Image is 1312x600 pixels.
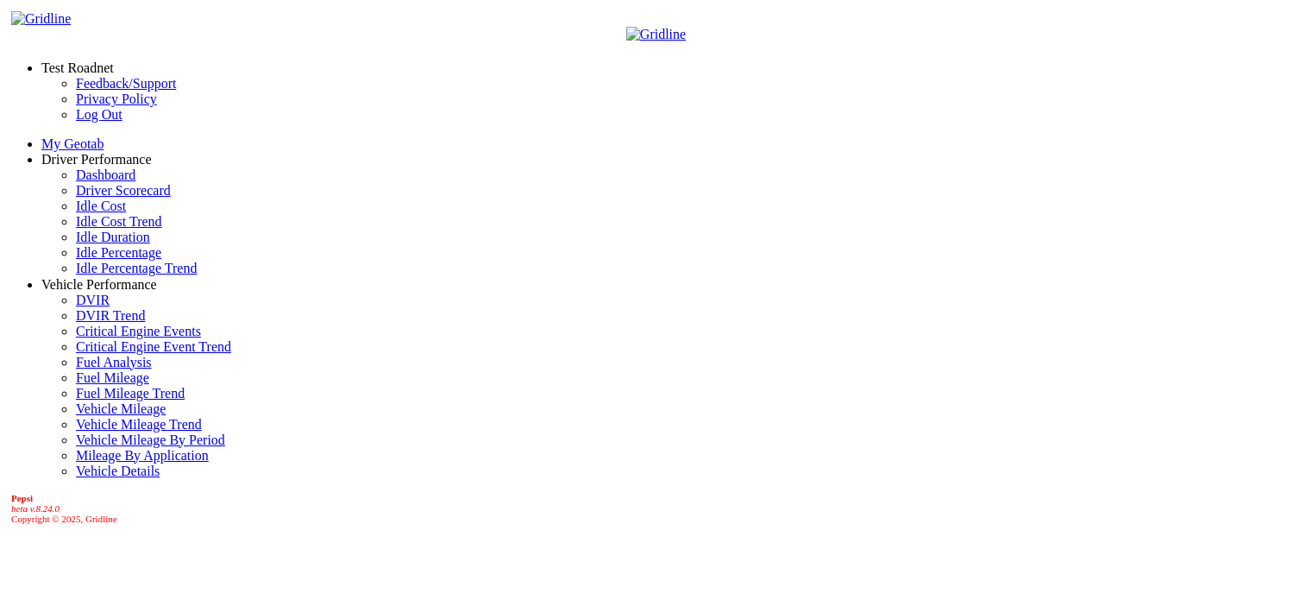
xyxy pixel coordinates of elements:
b: Pepsi [11,493,33,503]
a: Vehicle Mileage By Period [76,433,225,447]
a: Idle Cost Trend [76,214,162,229]
a: Critical Engine Event Trend [76,339,231,354]
a: Critical Engine Events [76,324,201,338]
img: Gridline [11,11,71,27]
img: Gridline [626,27,686,42]
a: Vehicle Mileage Trend [76,417,202,432]
div: Copyright © 2025, Gridline [11,493,1305,524]
a: DVIR [76,293,110,307]
a: Idle Percentage [76,245,161,260]
a: Idle Duration [76,230,150,244]
a: Vehicle Details [76,464,160,478]
i: beta v.8.24.0 [11,503,60,514]
a: Driver Performance [41,152,152,167]
a: My Geotab [41,136,104,151]
a: Dashboard [76,167,135,182]
a: Feedback/Support [76,76,176,91]
a: Fuel Mileage [76,370,149,385]
a: Test Roadnet [41,60,114,75]
a: Log Out [76,107,122,122]
a: Safety Exceptions [76,276,176,291]
a: Driver Scorecard [76,183,171,198]
a: Fuel Analysis [76,355,152,369]
a: DVIR Trend [76,308,145,323]
a: Fuel Mileage Trend [76,386,185,401]
a: Vehicle Performance [41,277,157,292]
a: Idle Cost [76,199,126,213]
a: Privacy Policy [76,92,157,106]
a: Mileage By Application [76,448,209,463]
a: Idle Percentage Trend [76,261,197,275]
a: Vehicle Mileage [76,401,166,416]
